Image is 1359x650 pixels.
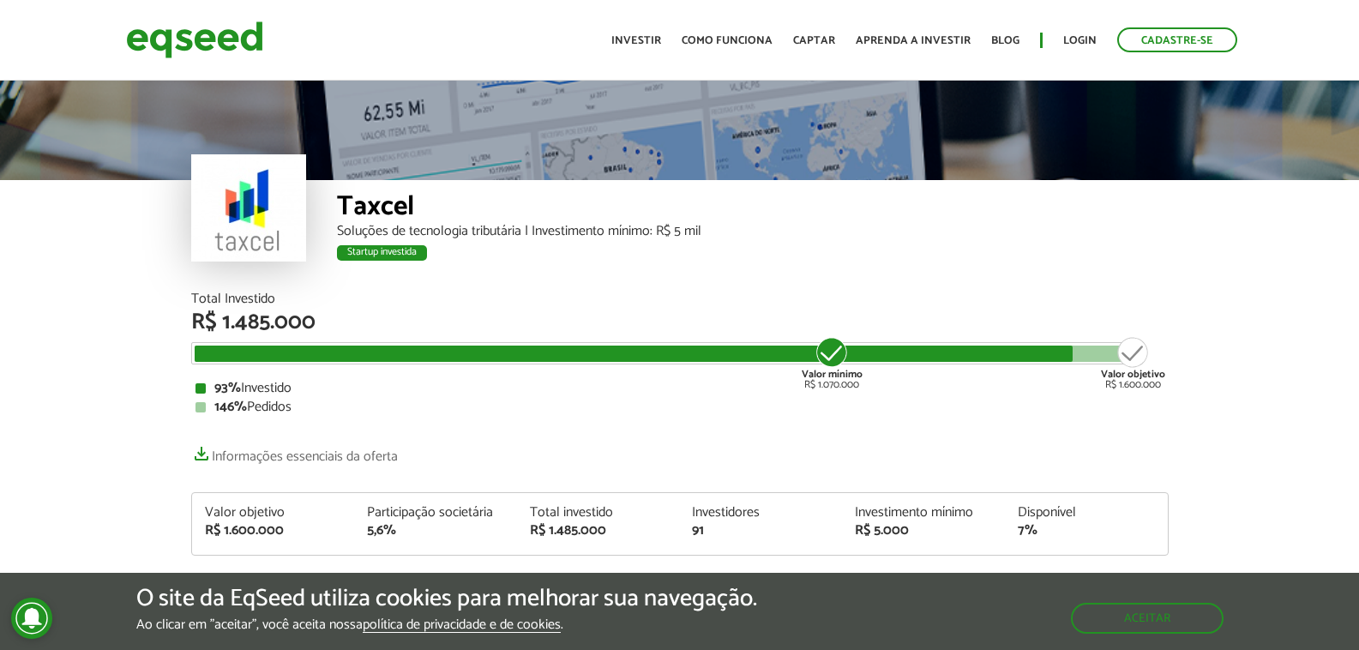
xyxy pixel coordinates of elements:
[800,335,864,390] div: R$ 1.070.000
[793,35,835,46] a: Captar
[1063,35,1097,46] a: Login
[682,35,773,46] a: Como funciona
[136,586,757,612] h5: O site da EqSeed utiliza cookies para melhorar sua navegação.
[1101,366,1165,382] strong: Valor objetivo
[367,506,504,520] div: Participação societária
[855,506,992,520] div: Investimento mínimo
[136,617,757,633] p: Ao clicar em "aceitar", você aceita nossa .
[367,524,504,538] div: 5,6%
[337,245,427,261] div: Startup investida
[1018,524,1155,538] div: 7%
[991,35,1019,46] a: Blog
[191,440,398,464] a: Informações essenciais da oferta
[195,400,1164,414] div: Pedidos
[530,524,667,538] div: R$ 1.485.000
[1117,27,1237,52] a: Cadastre-se
[1071,603,1224,634] button: Aceitar
[195,382,1164,395] div: Investido
[214,376,241,400] strong: 93%
[1101,335,1165,390] div: R$ 1.600.000
[530,506,667,520] div: Total investido
[855,524,992,538] div: R$ 5.000
[363,618,561,633] a: política de privacidade e de cookies
[337,193,1169,225] div: Taxcel
[191,311,1169,334] div: R$ 1.485.000
[205,524,342,538] div: R$ 1.600.000
[1018,506,1155,520] div: Disponível
[856,35,971,46] a: Aprenda a investir
[692,524,829,538] div: 91
[692,506,829,520] div: Investidores
[337,225,1169,238] div: Soluções de tecnologia tributária | Investimento mínimo: R$ 5 mil
[802,366,863,382] strong: Valor mínimo
[191,292,1169,306] div: Total Investido
[214,395,247,418] strong: 146%
[126,17,263,63] img: EqSeed
[611,35,661,46] a: Investir
[205,506,342,520] div: Valor objetivo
